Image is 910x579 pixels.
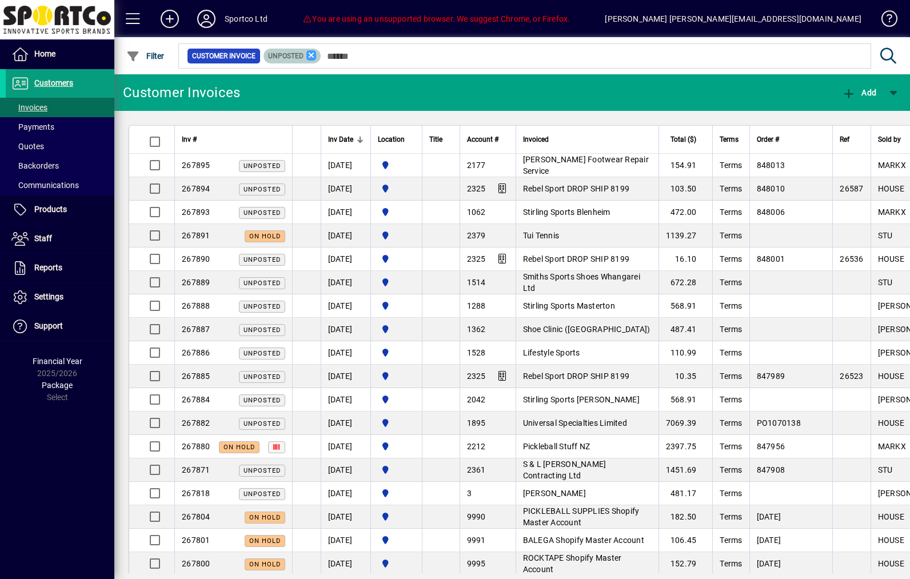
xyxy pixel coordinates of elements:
span: Unposted [244,397,281,404]
span: 2361 [467,465,486,474]
span: 267818 [182,489,210,498]
span: PO1070138 [757,418,801,428]
td: [DATE] [321,201,370,224]
span: Terms [720,231,742,240]
span: 267871 [182,465,210,474]
span: Support [34,321,63,330]
span: HOUSE [878,559,904,568]
span: On hold [249,561,281,568]
span: Unposted [244,467,281,474]
span: Quotes [11,142,44,151]
span: Terms [720,184,742,193]
span: 2325 [467,254,486,263]
span: Sportco Ltd Warehouse [378,510,415,523]
span: 267885 [182,372,210,381]
td: 481.17 [658,482,713,505]
span: Terms [720,442,742,451]
a: Products [6,195,114,224]
span: STU [878,278,893,287]
span: Invoiced [523,133,549,146]
span: Sportco Ltd Warehouse [378,557,415,570]
div: Customer Invoices [123,83,240,102]
td: [DATE] [321,271,370,294]
td: 1451.69 [658,458,713,482]
span: 1514 [467,278,486,287]
span: 267893 [182,207,210,217]
span: Sportco Ltd Warehouse [378,159,415,171]
span: 2379 [467,231,486,240]
span: Unposted [244,186,281,193]
span: 1288 [467,301,486,310]
button: Filter [123,46,167,66]
span: 267894 [182,184,210,193]
a: Payments [6,117,114,137]
div: Order # [757,133,826,146]
span: Sportco Ltd Warehouse [378,300,415,312]
span: PICKLEBALL SUPPLIES Shopify Master Account [523,506,640,527]
div: Sportco Ltd [225,10,268,28]
span: Terms [720,395,742,404]
span: On hold [249,537,281,545]
span: [DATE] [757,512,781,521]
a: Support [6,312,114,341]
td: [DATE] [321,529,370,552]
span: Rebel Sport DROP SHIP 8199 [523,372,630,381]
span: Unposted [244,303,281,310]
span: Financial Year [33,357,82,366]
span: Reports [34,263,62,272]
span: 847956 [757,442,785,451]
span: Unposted [244,420,281,428]
span: Unposted [244,350,281,357]
td: 106.45 [658,529,713,552]
td: 7069.39 [658,412,713,435]
td: 2397.75 [658,435,713,458]
span: Terms [720,418,742,428]
span: Staff [34,234,52,243]
td: 1139.27 [658,224,713,247]
span: Smiths Sports Shoes Whangarei Ltd [523,272,640,293]
span: BALEGA Shopify Master Account [523,536,644,545]
span: Order # [757,133,779,146]
span: 2042 [467,395,486,404]
span: On hold [249,233,281,240]
td: 152.79 [658,552,713,576]
span: 9991 [467,536,486,545]
span: On hold [223,444,255,451]
button: Profile [188,9,225,29]
span: Unposted [244,256,281,263]
div: Ref [840,133,863,146]
span: 848001 [757,254,785,263]
td: 568.91 [658,388,713,412]
span: STU [878,231,893,240]
span: 9995 [467,559,486,568]
span: Unposted [244,209,281,217]
span: Terms [720,348,742,357]
span: 267884 [182,395,210,404]
span: Customers [34,78,73,87]
span: Account # [467,133,498,146]
span: 2212 [467,442,486,451]
span: Stirling Sports [PERSON_NAME] [523,395,640,404]
span: Total ($) [670,133,696,146]
span: Rebel Sport DROP SHIP 8199 [523,184,630,193]
td: 472.00 [658,201,713,224]
td: [DATE] [321,294,370,318]
span: MARKX [878,442,906,451]
span: Sportco Ltd Warehouse [378,440,415,453]
span: Settings [34,292,63,301]
td: [DATE] [321,247,370,271]
td: [DATE] [321,552,370,576]
td: 487.41 [658,318,713,341]
span: 2325 [467,184,486,193]
span: Sportco Ltd Warehouse [378,487,415,500]
span: 848013 [757,161,785,170]
div: Account # [467,133,509,146]
td: [DATE] [321,505,370,529]
a: Reports [6,254,114,282]
span: 267882 [182,418,210,428]
span: [DATE] [757,536,781,545]
span: Shoe Clinic ([GEOGRAPHIC_DATA]) [523,325,650,334]
span: Lifestyle Sports [523,348,580,357]
span: Unposted [244,490,281,498]
td: 103.50 [658,177,713,201]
